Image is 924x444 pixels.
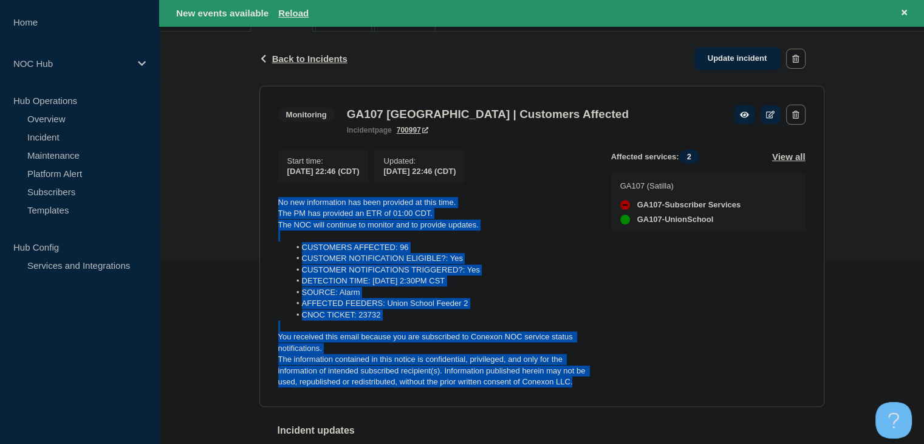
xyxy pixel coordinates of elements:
[290,298,592,309] li: AFFECTED FEEDERS: Union School Feeder 2
[637,200,741,210] span: GA107-Subscriber Services
[620,215,630,224] div: up
[278,425,824,436] h2: Incident updates
[347,126,375,134] span: incident
[347,108,629,121] h3: GA107 [GEOGRAPHIC_DATA] | Customers Affected
[637,215,714,224] span: GA107-UnionSchool
[176,8,269,18] span: New events available
[290,276,592,286] li: DETECTION TIME: [DATE] 2:30PM CST
[290,310,592,321] li: CNOC TICKET: 23732
[259,54,347,64] button: Back to Incidents
[278,354,592,387] p: The information contained in this notice is confidential, privileged, and only for the informatio...
[679,150,699,164] span: 2
[290,265,592,276] li: CUSTOMER NOTIFICATIONS TRIGGERED?: Yes
[272,54,347,64] span: Back to Incidents
[397,126,428,134] a: 700997
[290,287,592,298] li: SOURCE: Alarm
[875,402,912,439] iframe: Help Scout Beacon - Open
[278,197,592,208] p: No new information has been provided at this time.
[290,253,592,264] li: CUSTOMER NOTIFICATION ELIGIBLE?: Yes
[620,181,741,190] p: GA107 (Satilla)
[620,200,630,210] div: down
[694,47,781,70] a: Update incident
[383,165,456,176] div: [DATE] 22:46 (CDT)
[278,8,309,18] button: Reload
[13,58,130,69] p: NOC Hub
[278,108,335,122] span: Monitoring
[347,126,392,134] p: page
[290,242,592,253] li: CUSTOMERS AFFECTED: 96
[287,167,360,176] span: [DATE] 22:46 (CDT)
[278,220,592,231] p: The NOC will continue to monitor and to provide updates.
[383,156,456,165] p: Updated :
[287,156,360,165] p: Start time :
[278,208,592,219] p: The PM has provided an ETR of 01:00 CDT.
[611,150,705,164] span: Affected services:
[278,331,592,354] p: You received this email because you are subscribed to Conexon NOC service status notifications.
[772,150,806,164] button: View all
